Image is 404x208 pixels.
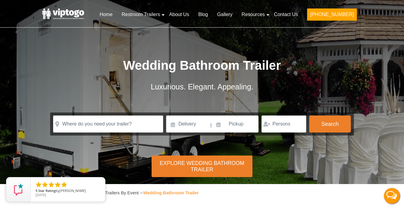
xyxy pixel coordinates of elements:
[38,188,56,193] span: Star Rating
[380,184,404,208] button: Live Chat
[12,183,25,196] img: Review Rating
[123,58,281,72] span: Wedding Bathroom Trailer
[84,190,139,195] a: Restroom Trailers By Event
[213,8,237,21] a: Gallery
[166,116,210,133] input: Delivery
[151,82,253,91] span: Luxurious. Elegant. Appealing.
[48,181,55,188] li: 
[237,8,269,21] a: Resources
[36,188,37,193] span: 5
[194,8,213,21] a: Blog
[307,8,357,21] button: [PHONE_NUMBER]
[36,189,100,193] span: by
[212,116,258,133] input: Pickup
[211,116,212,135] span: |
[262,116,306,133] input: Persons
[117,8,165,21] a: Restroom Trailers
[35,181,42,188] li: 
[53,116,163,133] input: Where do you need your trailer?
[165,8,194,21] a: About Us
[36,193,46,197] span: [DATE]
[269,8,303,21] a: Contact Us
[143,190,199,195] strong: Wedding Bathroom Trailer
[303,8,361,24] a: [PHONE_NUMBER]
[152,156,253,177] div: Explore Wedding Bathroom Trailer
[309,116,351,133] button: Search
[60,188,86,193] span: [PERSON_NAME]
[29,190,199,195] span: → → →
[60,181,68,188] li: 
[95,8,117,21] a: Home
[41,181,49,188] li: 
[54,181,61,188] li: 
